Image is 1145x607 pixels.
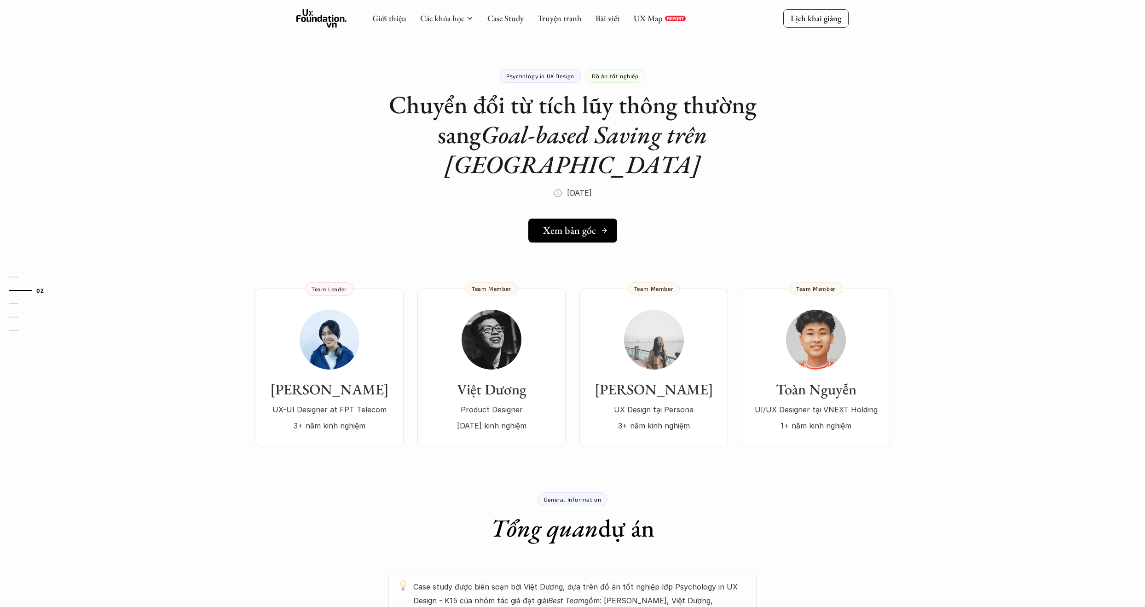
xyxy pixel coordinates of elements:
[420,13,464,23] a: Các khóa học
[528,219,617,243] a: Xem bản gốc
[427,381,556,398] h3: Việt Dương
[9,285,53,296] a: 02
[445,118,713,180] em: Goal-based Saving trên [GEOGRAPHIC_DATA]
[36,287,44,293] strong: 02
[783,9,849,27] a: Lịch khai giảng
[472,285,511,292] p: Team Member
[543,225,596,237] h5: Xem bản gốc
[491,512,598,544] em: Tổng quan
[589,381,719,398] h3: [PERSON_NAME]
[264,403,394,416] p: UX-UI Designer at FPT Telecom
[264,381,394,398] h3: [PERSON_NAME]
[553,186,592,200] p: 🕔 [DATE]
[487,13,524,23] a: Case Study
[796,285,836,292] p: Team Member
[751,381,881,398] h3: Toàn Nguyễn
[312,286,347,292] p: Team Leader
[596,13,620,23] a: Bài viết
[427,403,556,416] p: Product Designer
[491,513,654,543] h1: dự án
[427,419,556,433] p: [DATE] kinh nghiệm
[544,496,601,503] p: General Information
[264,419,394,433] p: 3+ năm kinh nghiệm
[589,419,719,433] p: 3+ năm kinh nghiệm
[592,73,639,79] p: Đồ án tốt nghiệp
[634,285,674,292] p: Team Member
[634,13,663,23] a: UX Map
[538,13,582,23] a: Truyện tranh
[579,289,728,446] a: [PERSON_NAME]UX Design tại Persona3+ năm kinh nghiệmTeam Member
[742,289,890,446] a: Toàn NguyễnUI/UX Designer tại VNEXT Holding1+ năm kinh nghiệmTeam Member
[791,13,841,23] p: Lịch khai giảng
[548,596,584,605] em: Best Team
[667,16,684,21] p: REPORT
[589,403,719,416] p: UX Design tại Persona
[506,73,574,79] p: Psychology in UX Design
[751,403,881,416] p: UI/UX Designer tại VNEXT Holding
[388,90,757,179] h1: Chuyển đổi từ tích lũy thông thường sang
[255,289,404,446] a: [PERSON_NAME]UX-UI Designer at FPT Telecom3+ năm kinh nghiệmTeam Leader
[417,289,566,446] a: Việt DươngProduct Designer[DATE] kinh nghiệmTeam Member
[751,419,881,433] p: 1+ năm kinh nghiệm
[372,13,406,23] a: Giới thiệu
